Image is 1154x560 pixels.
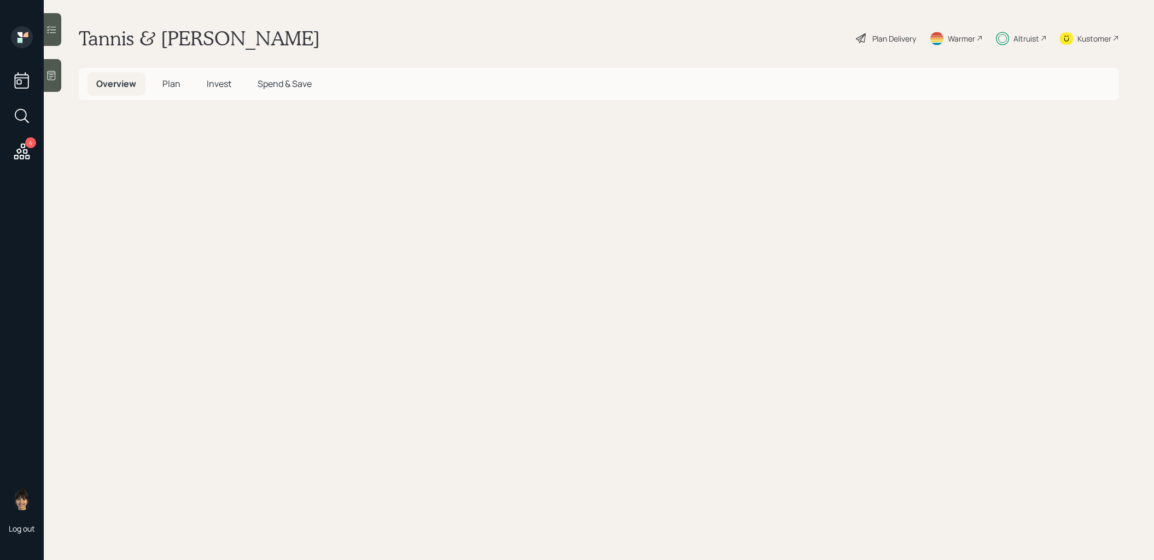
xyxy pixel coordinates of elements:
[162,78,180,90] span: Plan
[1077,33,1111,44] div: Kustomer
[25,137,36,148] div: 4
[1013,33,1039,44] div: Altruist
[79,26,320,50] h1: Tannis & [PERSON_NAME]
[948,33,975,44] div: Warmer
[9,523,35,534] div: Log out
[11,488,33,510] img: treva-nostdahl-headshot.png
[872,33,916,44] div: Plan Delivery
[258,78,312,90] span: Spend & Save
[207,78,231,90] span: Invest
[96,78,136,90] span: Overview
